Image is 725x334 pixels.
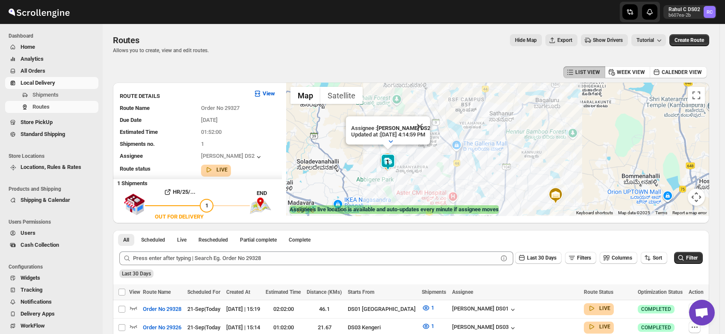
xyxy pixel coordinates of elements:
[688,87,705,104] button: Toggle fullscreen view
[266,289,301,295] span: Estimated Time
[201,105,240,111] span: Order No 29327
[21,310,55,317] span: Delivery Apps
[307,289,342,295] span: Distance (KMs)
[669,6,700,13] p: Rahul C DS02
[689,300,715,325] div: Open chat
[124,188,145,221] img: shop.svg
[21,230,36,236] span: Users
[5,194,98,206] button: Shipping & Calendar
[9,153,98,160] span: Store Locations
[662,69,702,76] span: CALENDER VIEW
[5,161,98,173] button: Locations, Rules & Rates
[636,37,654,43] span: Tutorial
[307,305,343,313] div: 46.1
[599,324,610,330] b: LIVE
[5,101,98,113] button: Routes
[21,299,52,305] span: Notifications
[226,323,261,332] div: [DATE] | 15:14
[21,44,35,50] span: Home
[226,289,250,295] span: Created At
[577,255,591,261] span: Filters
[379,154,396,171] div: 1
[205,202,208,209] span: 1
[138,302,186,316] button: Order No 29328
[5,41,98,53] button: Home
[638,289,683,295] span: Optimization Status
[5,53,98,65] button: Analytics
[21,68,45,74] span: All Orders
[351,131,430,138] p: Updated at : [DATE] 4:14:59 PM
[669,13,700,18] p: b607ea-2b
[599,305,610,311] b: LIVE
[431,304,434,311] span: 1
[129,289,140,295] span: View
[704,6,716,18] span: Rahul C DS02
[198,236,228,243] span: Rescheduled
[600,252,637,264] button: Columns
[576,210,613,216] button: Keyboard shortcuts
[707,9,713,15] text: RC
[348,289,374,295] span: Starts From
[187,289,220,295] span: Scheduled For
[248,87,280,100] button: View
[612,255,632,261] span: Columns
[155,213,204,221] div: OUT FOR DELIVERY
[575,69,600,76] span: LIST VIEW
[120,153,143,159] span: Assignee
[288,205,317,216] a: Open this area in Google Maps (opens a new window)
[515,37,537,44] span: Hide Map
[5,284,98,296] button: Tracking
[9,263,98,270] span: Configurations
[376,125,430,131] b: [PERSON_NAME] DS2
[689,289,704,295] span: Action
[120,141,155,147] span: Shipments no.
[565,252,596,264] button: Filters
[669,34,709,46] button: Create Route
[33,103,50,110] span: Routes
[545,34,577,46] button: Export
[21,164,81,170] span: Locations, Rules & Rates
[263,90,275,97] b: View
[201,141,204,147] span: 1
[289,236,311,243] span: Complete
[120,129,158,135] span: Estimated Time
[348,305,417,313] div: DS01 [GEOGRAPHIC_DATA]
[113,47,209,54] p: Allows you to create, view and edit routes.
[527,255,556,261] span: Last 30 Days
[641,252,667,264] button: Sort
[452,324,517,332] button: [PERSON_NAME] DS03
[431,323,434,329] span: 1
[201,117,218,123] span: [DATE]
[216,167,228,173] b: LIVE
[123,236,129,243] span: All
[290,205,499,214] label: Assignee's live location is available and auto-updates every minute if assignee moves
[288,205,317,216] img: Google
[120,166,151,172] span: Route status
[21,197,70,203] span: Shipping & Calendar
[118,234,134,246] button: All routes
[143,323,181,332] span: Order No 29326
[686,255,698,261] span: Filter
[21,119,53,125] span: Store PickUp
[122,271,151,277] span: Last 30 Days
[641,324,671,331] span: COMPLETED
[452,305,517,314] button: [PERSON_NAME] DS01
[452,289,473,295] span: Assignee
[5,239,98,251] button: Cash Collection
[21,56,44,62] span: Analytics
[5,227,98,239] button: Users
[320,87,363,104] button: Show satellite imagery
[653,255,662,261] span: Sort
[409,116,430,137] button: Close
[605,66,650,78] button: WEEK VIEW
[201,129,222,135] span: 01:52:00
[201,153,263,161] button: [PERSON_NAME] DS2
[563,66,605,78] button: LIST VIEW
[510,34,542,46] button: Map action label
[113,35,139,45] span: Routes
[21,287,42,293] span: Tracking
[587,304,610,313] button: LIVE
